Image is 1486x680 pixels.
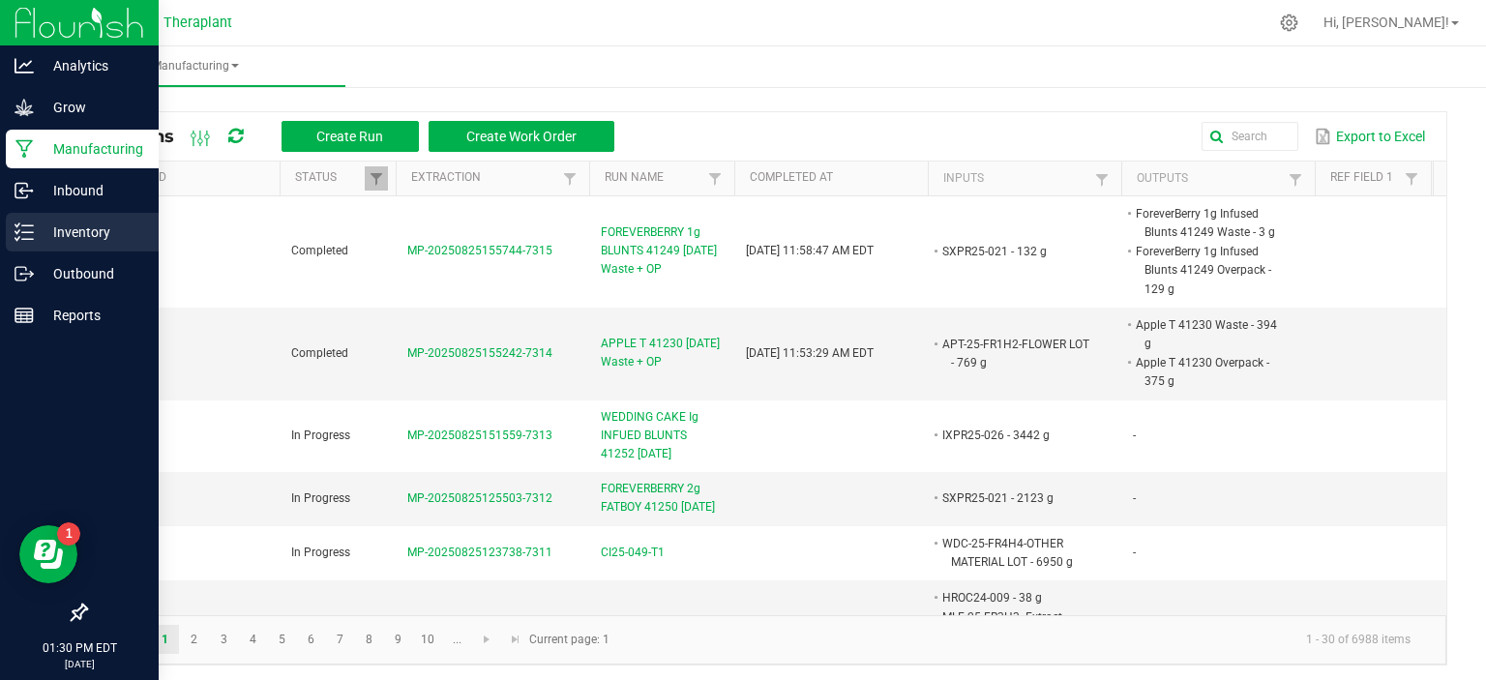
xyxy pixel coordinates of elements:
span: [DATE] 11:53:29 AM EDT [746,346,874,360]
a: Filter [365,166,388,191]
span: FOREVERBERRY 2g FATBOY 41250 [DATE] [601,480,723,517]
a: Run NameSortable [605,170,702,186]
a: Page 11 [443,625,471,654]
a: Page 6 [297,625,325,654]
span: APPLE T 41230 [DATE] Waste + OP [601,335,723,371]
li: SXPR25-021 - 132 g [939,242,1092,261]
span: In Progress [291,546,350,559]
span: MP-20250825123738-7311 [407,546,552,559]
span: Hi, [PERSON_NAME]! [1323,15,1449,30]
inline-svg: Analytics [15,56,34,75]
li: APT-25-FR1H2-FLOWER LOT - 769 g [939,335,1092,372]
input: Search [1202,122,1298,151]
a: Go to the next page [473,625,501,654]
inline-svg: Reports [15,306,34,325]
a: Page 1 [151,625,179,654]
a: Page 3 [210,625,238,654]
li: Apple T 41230 Overpack - 375 g [1133,353,1286,391]
span: Completed [291,346,348,360]
th: Outputs [1121,162,1315,196]
li: Apple T 41230 Waste - 394 g [1133,315,1286,353]
iframe: Resource center unread badge [57,522,80,546]
inline-svg: Outbound [15,264,34,283]
a: Ref Field 1Sortable [1330,170,1399,186]
a: Completed AtSortable [750,170,920,186]
span: Manufacturing [46,58,345,74]
td: - [1121,472,1315,525]
p: Analytics [34,54,150,77]
span: Create Work Order [466,129,577,144]
th: Inputs [928,162,1121,196]
li: IXPR25-026 - 3442 g [939,426,1092,445]
a: Filter [1400,166,1423,191]
a: ScheduledSortable [101,170,272,186]
div: Manage settings [1277,14,1301,32]
td: - [1121,526,1315,580]
span: MP-20250825151559-7313 [407,429,552,442]
a: Page 10 [414,625,442,654]
div: All Runs [101,120,629,153]
p: Inventory [34,221,150,244]
span: [DATE] 11:58:47 AM EDT [746,244,874,257]
p: 01:30 PM EDT [9,639,150,657]
a: Page 8 [355,625,383,654]
a: Page 9 [384,625,412,654]
span: WEDDING CAKE Ig INFUED BLUNTS 41252 [DATE] [601,408,723,464]
li: ForeverBerry 1g Infused Blunts 41249 Waste - 3 g [1133,204,1286,242]
kendo-pager-info: 1 - 30 of 6988 items [621,624,1426,656]
a: Page 4 [239,625,267,654]
a: Filter [1284,167,1307,192]
span: Theraplant [163,15,232,31]
li: HROC24-009 - 38 g [939,588,1092,607]
button: Create Run [282,121,419,152]
button: Create Work Order [429,121,614,152]
inline-svg: Inbound [15,181,34,200]
p: Inbound [34,179,150,202]
span: MP-20250825155242-7314 [407,346,552,360]
a: Manufacturing [46,46,345,87]
span: FOREVERBERRY 1g BLUNTS 41249 [DATE] Waste + OP [601,223,723,280]
a: Filter [703,166,727,191]
inline-svg: Grow [15,98,34,117]
p: Reports [34,304,150,327]
button: Export to Excel [1310,120,1430,153]
span: In Progress [291,429,350,442]
span: Go to the last page [508,632,523,647]
p: Outbound [34,262,150,285]
span: Go to the next page [479,632,494,647]
li: ForeverBerry 1g Infused Blunts 41249 Overpack - 129 g [1133,242,1286,299]
a: StatusSortable [295,170,364,186]
td: - [1121,400,1315,473]
a: Page 7 [326,625,354,654]
span: Create Run [316,129,383,144]
span: MP-20250825125503-7312 [407,491,552,505]
span: MP-20250825155744-7315 [407,244,552,257]
a: Filter [1090,167,1114,192]
a: Page 2 [180,625,208,654]
li: MLF-25-FR3H3- Extract Material - 120 g [939,607,1092,645]
span: Completed [291,244,348,257]
span: In Progress [291,491,350,505]
iframe: Resource center [19,525,77,583]
span: CI25-049-T1 [601,544,665,562]
a: Filter [558,166,581,191]
a: ExtractionSortable [411,170,557,186]
li: WDC-25-FR4H4-OTHER MATERIAL LOT - 6950 g [939,534,1092,572]
a: Page 5 [268,625,296,654]
kendo-pager: Current page: 1 [86,615,1446,665]
a: Go to the last page [501,625,529,654]
inline-svg: Manufacturing [15,139,34,159]
p: Grow [34,96,150,119]
p: [DATE] [9,657,150,671]
inline-svg: Inventory [15,222,34,242]
p: Manufacturing [34,137,150,161]
li: SXPR25-021 - 2123 g [939,488,1092,508]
